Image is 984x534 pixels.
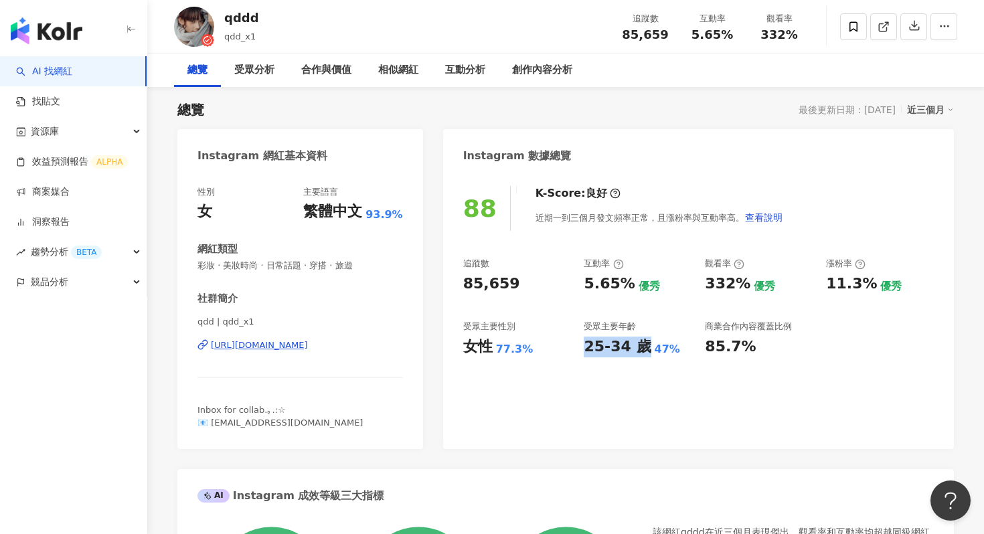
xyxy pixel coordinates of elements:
span: Inbox for collab.｡.:☆ 📧 [EMAIL_ADDRESS][DOMAIN_NAME] [197,405,363,427]
span: 資源庫 [31,116,59,147]
div: Instagram 網紅基本資料 [197,149,327,163]
a: 找貼文 [16,95,60,108]
div: 85.7% [705,337,756,357]
div: 優秀 [639,279,660,294]
div: 觀看率 [754,12,805,25]
span: 趨勢分析 [31,237,102,267]
a: searchAI 找網紅 [16,65,72,78]
div: 77.3% [496,342,534,357]
div: Instagram 數據總覽 [463,149,572,163]
div: 85,659 [463,274,520,294]
div: 追蹤數 [463,258,489,270]
span: 93.9% [365,207,403,222]
div: 88 [463,195,497,222]
div: 11.3% [826,274,877,294]
div: 受眾主要性別 [463,321,515,333]
div: 332% [705,274,750,294]
div: 5.65% [584,274,635,294]
a: 商案媒合 [16,185,70,199]
div: 總覽 [177,100,204,119]
div: 最後更新日期：[DATE] [799,104,896,115]
span: 5.65% [691,28,733,41]
div: 25-34 歲 [584,337,651,357]
div: K-Score : [536,186,621,201]
div: 女 [197,201,212,222]
div: qddd [224,9,259,26]
span: qdd | qdd_x1 [197,316,403,328]
div: 女性 [463,337,493,357]
div: 良好 [586,186,607,201]
span: 332% [760,28,798,41]
div: 繁體中文 [303,201,362,222]
a: 洞察報告 [16,215,70,229]
div: 合作與價值 [301,62,351,78]
div: 相似網紅 [378,62,418,78]
div: 受眾主要年齡 [584,321,636,333]
div: [URL][DOMAIN_NAME] [211,339,308,351]
span: 競品分析 [31,267,68,297]
div: AI [197,489,230,503]
img: KOL Avatar [174,7,214,47]
span: qdd_x1 [224,31,256,41]
div: 近期一到三個月發文頻率正常，且漲粉率與互動率高。 [536,204,783,231]
div: 47% [655,342,680,357]
div: 優秀 [754,279,775,294]
div: 近三個月 [907,101,954,118]
div: Instagram 成效等級三大指標 [197,488,384,503]
div: 優秀 [880,279,902,294]
div: 追蹤數 [620,12,671,25]
span: 查看說明 [745,212,783,223]
img: logo [11,17,82,44]
iframe: Help Scout Beacon - Open [930,480,971,521]
a: 效益預測報告ALPHA [16,155,128,169]
div: 性別 [197,186,215,198]
div: 觀看率 [705,258,744,270]
a: [URL][DOMAIN_NAME] [197,339,403,351]
div: 受眾分析 [234,62,274,78]
div: 社群簡介 [197,292,238,306]
div: 網紅類型 [197,242,238,256]
div: 總覽 [187,62,208,78]
div: 漲粉率 [826,258,866,270]
span: 彩妝 · 美妝時尚 · 日常話題 · 穿搭 · 旅遊 [197,260,403,272]
div: BETA [71,246,102,259]
div: 商業合作內容覆蓋比例 [705,321,792,333]
span: rise [16,248,25,257]
div: 主要語言 [303,186,338,198]
div: 互動分析 [445,62,485,78]
div: 互動率 [584,258,623,270]
span: 85,659 [622,27,668,41]
div: 創作內容分析 [512,62,572,78]
div: 互動率 [687,12,738,25]
button: 查看說明 [744,204,783,231]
